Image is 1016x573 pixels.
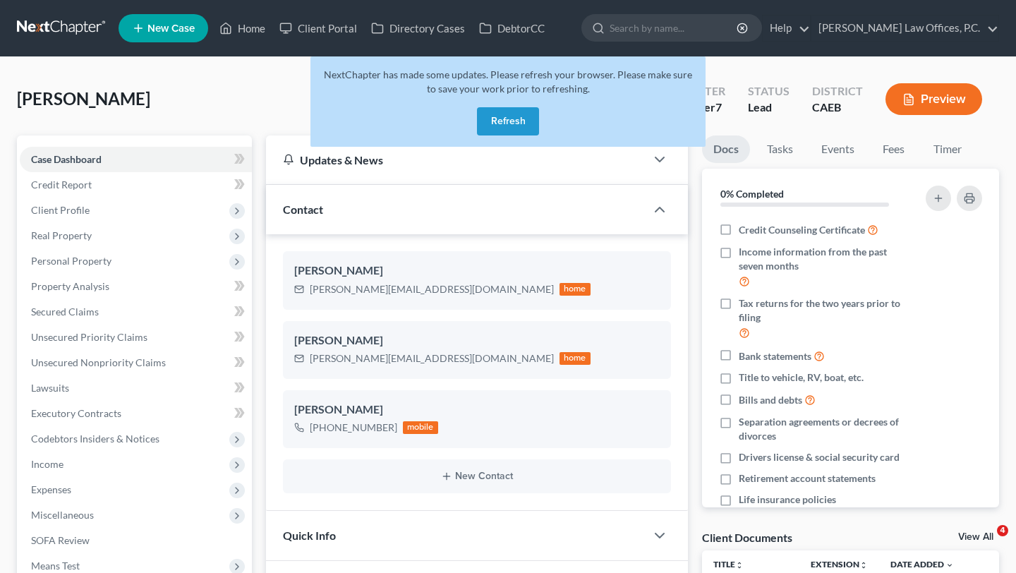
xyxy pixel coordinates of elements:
[20,401,252,426] a: Executory Contracts
[20,274,252,299] a: Property Analysis
[811,16,998,41] a: [PERSON_NAME] Law Offices, P.C.
[739,415,913,443] span: Separation agreements or decrees of divorces
[31,560,80,572] span: Means Test
[272,16,364,41] a: Client Portal
[945,561,954,569] i: expand_more
[20,325,252,350] a: Unsecured Priority Claims
[610,15,739,41] input: Search by name...
[31,534,90,546] span: SOFA Review
[472,16,552,41] a: DebtorCC
[147,23,195,34] span: New Case
[283,152,629,167] div: Updates & News
[324,68,692,95] span: NextChapter has made some updates. Please refresh your browser. Please make sure to save your wor...
[720,188,784,200] strong: 0% Completed
[294,402,660,418] div: [PERSON_NAME]
[560,283,591,296] div: home
[31,509,94,521] span: Miscellaneous
[283,203,323,216] span: Contact
[812,99,863,116] div: CAEB
[810,135,866,163] a: Events
[715,100,722,114] span: 7
[702,530,792,545] div: Client Documents
[310,282,554,296] div: [PERSON_NAME][EMAIL_ADDRESS][DOMAIN_NAME]
[748,99,790,116] div: Lead
[859,561,868,569] i: unfold_more
[294,471,660,482] button: New Contact
[364,16,472,41] a: Directory Cases
[212,16,272,41] a: Home
[31,483,71,495] span: Expenses
[31,255,111,267] span: Personal Property
[31,382,69,394] span: Lawsuits
[20,350,252,375] a: Unsecured Nonpriority Claims
[922,135,973,163] a: Timer
[31,458,64,470] span: Income
[739,393,802,407] span: Bills and debts
[739,296,913,325] span: Tax returns for the two years prior to filing
[958,532,993,542] a: View All
[702,135,750,163] a: Docs
[735,561,744,569] i: unfold_more
[31,179,92,191] span: Credit Report
[871,135,917,163] a: Fees
[31,331,147,343] span: Unsecured Priority Claims
[31,433,159,445] span: Codebtors Insiders & Notices
[560,352,591,365] div: home
[477,107,539,135] button: Refresh
[763,16,810,41] a: Help
[310,351,554,366] div: [PERSON_NAME][EMAIL_ADDRESS][DOMAIN_NAME]
[739,223,865,237] span: Credit Counseling Certificate
[20,172,252,198] a: Credit Report
[294,332,660,349] div: [PERSON_NAME]
[31,204,90,216] span: Client Profile
[294,263,660,279] div: [PERSON_NAME]
[997,525,1008,536] span: 4
[739,493,836,507] span: Life insurance policies
[20,147,252,172] a: Case Dashboard
[31,229,92,241] span: Real Property
[739,471,876,485] span: Retirement account statements
[713,559,744,569] a: Titleunfold_more
[739,450,900,464] span: Drivers license & social security card
[739,245,913,273] span: Income information from the past seven months
[968,525,1002,559] iframe: Intercom live chat
[812,83,863,99] div: District
[739,370,864,385] span: Title to vehicle, RV, boat, etc.
[31,280,109,292] span: Property Analysis
[20,528,252,553] a: SOFA Review
[31,356,166,368] span: Unsecured Nonpriority Claims
[811,559,868,569] a: Extensionunfold_more
[20,299,252,325] a: Secured Claims
[756,135,804,163] a: Tasks
[283,529,336,542] span: Quick Info
[885,83,982,115] button: Preview
[31,407,121,419] span: Executory Contracts
[748,83,790,99] div: Status
[31,153,102,165] span: Case Dashboard
[17,88,150,109] span: [PERSON_NAME]
[739,349,811,363] span: Bank statements
[310,421,397,435] div: [PHONE_NUMBER]
[403,421,438,434] div: mobile
[890,559,954,569] a: Date Added expand_more
[20,375,252,401] a: Lawsuits
[31,306,99,318] span: Secured Claims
